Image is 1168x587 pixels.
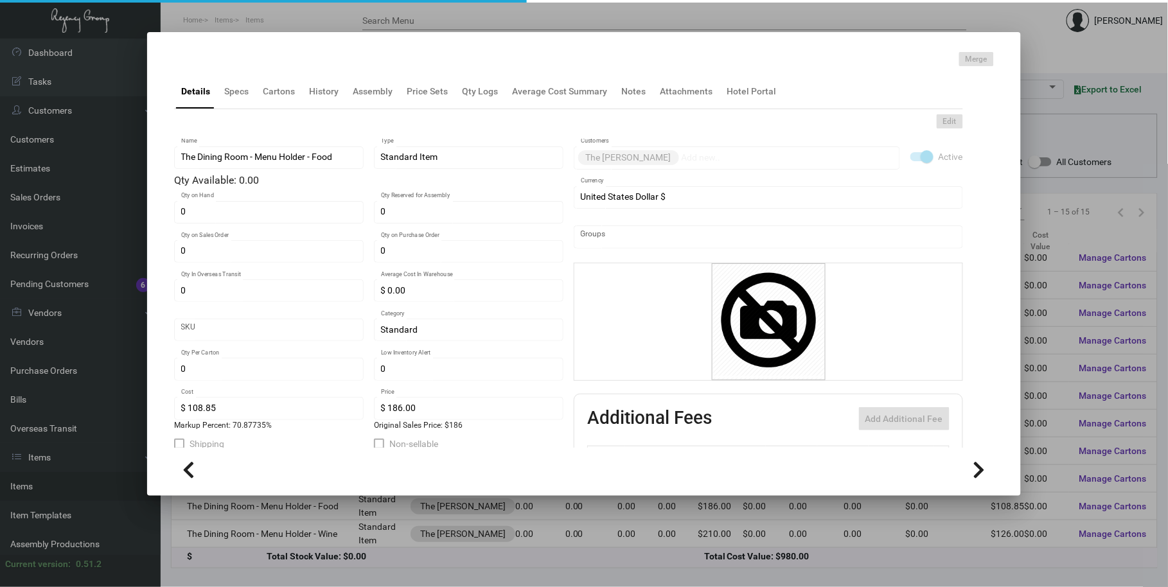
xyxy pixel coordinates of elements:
[939,149,963,164] span: Active
[5,557,71,571] div: Current version:
[869,446,934,469] th: Price type
[727,85,776,98] div: Hotel Portal
[181,85,210,98] div: Details
[865,414,943,424] span: Add Additional Fee
[389,436,438,451] span: Non-sellable
[660,85,712,98] div: Attachments
[943,116,957,127] span: Edit
[766,446,817,469] th: Cost
[859,407,950,430] button: Add Additional Fee
[937,114,963,128] button: Edit
[76,557,102,571] div: 0.51.2
[309,85,339,98] div: History
[462,85,498,98] div: Qty Logs
[621,85,646,98] div: Notes
[512,85,607,98] div: Average Cost Summary
[682,153,894,163] input: Add new..
[959,52,994,66] button: Merge
[353,85,393,98] div: Assembly
[224,85,249,98] div: Specs
[174,173,563,188] div: Qty Available: 0.00
[587,407,712,430] h2: Additional Fees
[966,54,987,65] span: Merge
[407,85,448,98] div: Price Sets
[588,446,626,469] th: Active
[190,436,224,451] span: Shipping
[581,232,957,242] input: Add new..
[625,446,765,469] th: Type
[263,85,295,98] div: Cartons
[817,446,869,469] th: Price
[578,150,679,165] mat-chip: The [PERSON_NAME]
